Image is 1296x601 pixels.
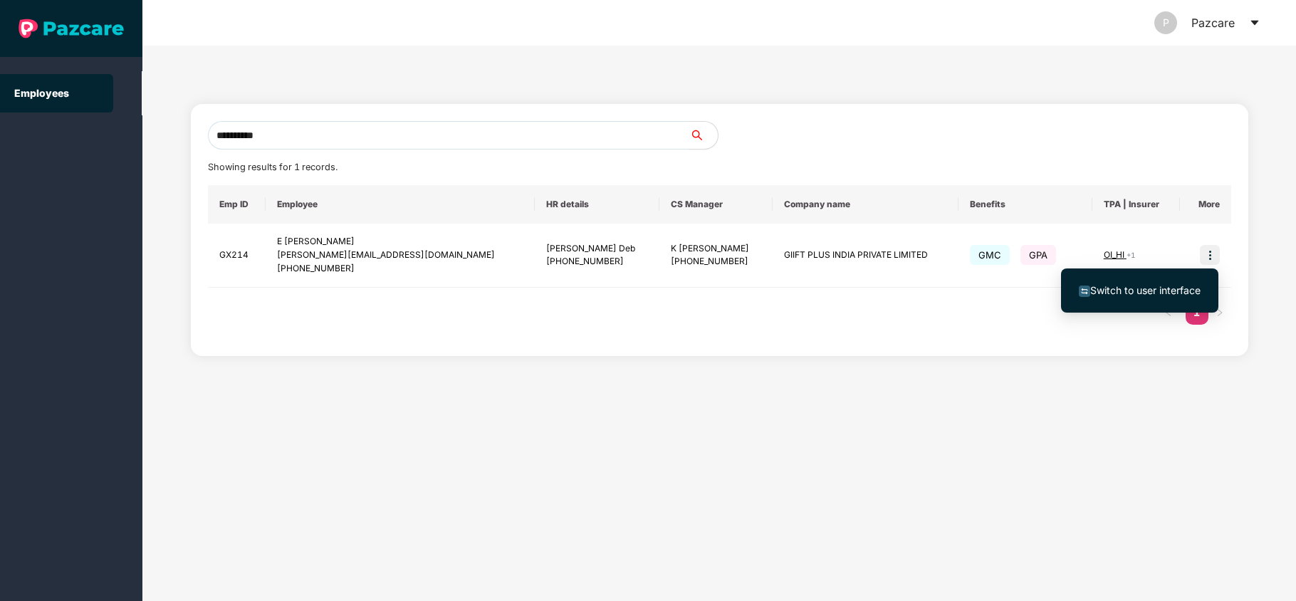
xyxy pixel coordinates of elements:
[671,242,761,256] div: K [PERSON_NAME]
[1092,185,1180,224] th: TPA | Insurer
[773,224,958,288] td: GIIFT PLUS INDIA PRIVATE LIMITED
[266,185,535,224] th: Employee
[1163,11,1169,34] span: P
[1208,302,1231,325] li: Next Page
[546,242,648,256] div: [PERSON_NAME] Deb
[1127,251,1135,259] span: + 1
[535,185,659,224] th: HR details
[1200,245,1220,265] img: icon
[659,185,773,224] th: CS Manager
[970,245,1010,265] span: GMC
[208,224,266,288] td: GX214
[546,255,648,268] div: [PHONE_NUMBER]
[1208,302,1231,325] button: right
[1216,308,1224,317] span: right
[1180,185,1231,224] th: More
[208,185,266,224] th: Emp ID
[277,235,523,249] div: E [PERSON_NAME]
[773,185,958,224] th: Company name
[689,130,718,141] span: search
[14,87,69,99] a: Employees
[671,255,761,268] div: [PHONE_NUMBER]
[958,185,1092,224] th: Benefits
[1020,245,1056,265] span: GPA
[1090,284,1201,296] span: Switch to user interface
[277,249,523,262] div: [PERSON_NAME][EMAIL_ADDRESS][DOMAIN_NAME]
[1079,286,1090,297] img: svg+xml;base64,PHN2ZyB4bWxucz0iaHR0cDovL3d3dy53My5vcmcvMjAwMC9zdmciIHdpZHRoPSIxNiIgaGVpZ2h0PSIxNi...
[689,121,718,150] button: search
[1249,17,1260,28] span: caret-down
[1104,249,1127,260] span: OI_HI
[277,262,523,276] div: [PHONE_NUMBER]
[208,162,338,172] span: Showing results for 1 records.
